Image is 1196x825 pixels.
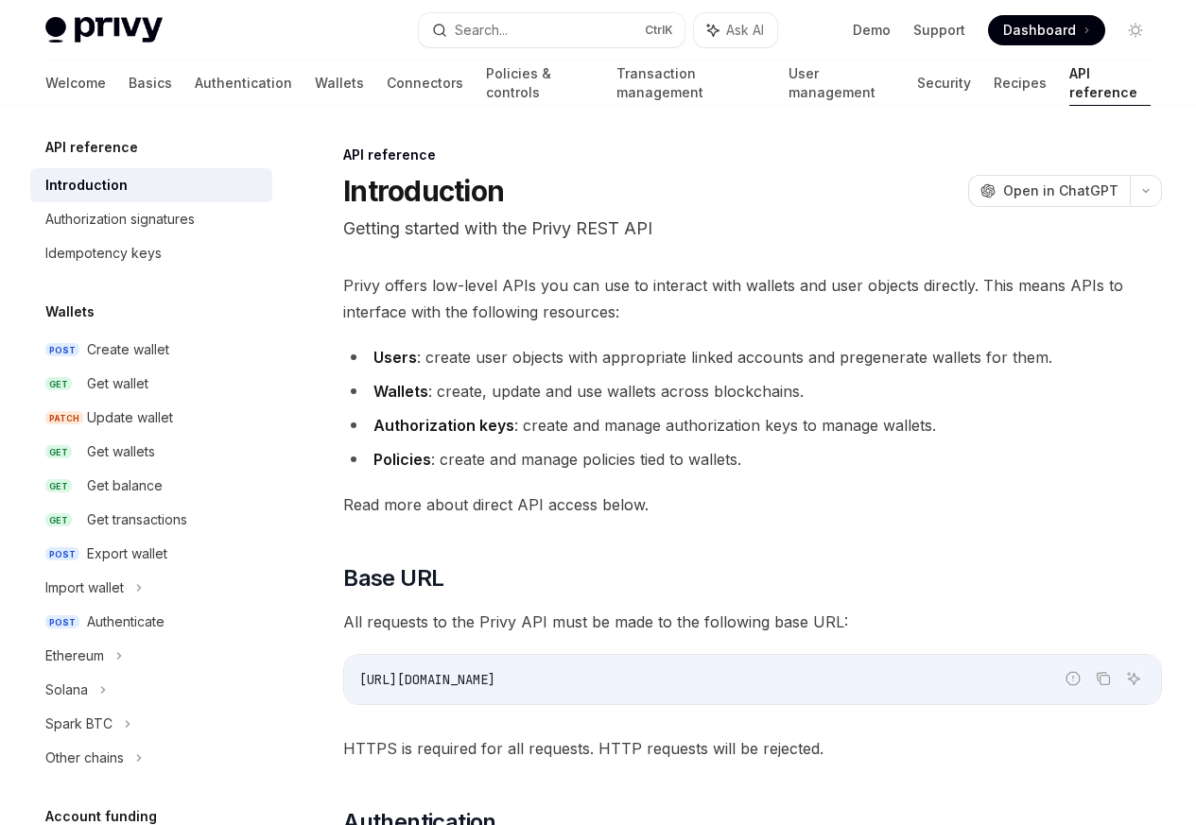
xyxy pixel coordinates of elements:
a: Support [913,21,965,40]
strong: Authorization keys [373,416,514,435]
li: : create, update and use wallets across blockchains. [343,378,1162,404]
div: Get wallet [87,372,148,395]
a: Authentication [195,60,292,106]
span: All requests to the Privy API must be made to the following base URL: [343,609,1162,635]
span: [URL][DOMAIN_NAME] [359,671,495,688]
li: : create and manage authorization keys to manage wallets. [343,412,1162,438]
a: Introduction [30,168,272,202]
span: POST [45,547,79,561]
strong: Wallets [373,382,428,401]
a: Basics [129,60,172,106]
a: Idempotency keys [30,236,272,270]
span: Privy offers low-level APIs you can use to interact with wallets and user objects directly. This ... [343,272,1162,325]
div: Idempotency keys [45,242,162,265]
a: Welcome [45,60,106,106]
a: Dashboard [988,15,1105,45]
div: Authenticate [87,610,165,633]
span: GET [45,479,72,493]
li: : create and manage policies tied to wallets. [343,446,1162,473]
h5: API reference [45,136,138,159]
div: Import wallet [45,576,124,599]
div: Solana [45,679,88,701]
div: Update wallet [87,406,173,429]
button: Ask AI [694,13,777,47]
strong: Policies [373,450,431,469]
a: GETGet wallet [30,367,272,401]
h5: Wallets [45,301,95,323]
a: Transaction management [616,60,766,106]
div: Get transactions [87,508,187,531]
a: API reference [1069,60,1151,106]
p: Getting started with the Privy REST API [343,215,1162,242]
div: Spark BTC [45,713,113,735]
a: POSTAuthenticate [30,605,272,639]
span: POST [45,343,79,357]
div: Get wallets [87,440,155,463]
button: Report incorrect code [1061,666,1085,691]
div: Create wallet [87,338,169,361]
div: Other chains [45,747,124,769]
div: Get balance [87,474,163,497]
span: Dashboard [1003,21,1076,40]
span: Read more about direct API access below. [343,491,1162,518]
button: Open in ChatGPT [968,175,1130,207]
span: POST [45,615,79,629]
a: Connectors [387,60,463,106]
a: GETGet wallets [30,435,272,469]
span: GET [45,377,72,391]
strong: Users [373,348,417,367]
a: Authorization signatures [30,202,272,236]
a: PATCHUpdate wallet [30,401,272,435]
li: : create user objects with appropriate linked accounts and pregenerate wallets for them. [343,344,1162,370]
a: GETGet balance [30,469,272,503]
button: Copy the contents from the code block [1091,666,1116,691]
div: Authorization signatures [45,208,195,231]
span: Open in ChatGPT [1003,181,1118,200]
span: Ctrl K [645,23,673,38]
a: POSTCreate wallet [30,333,272,367]
span: GET [45,513,72,527]
a: GETGet transactions [30,503,272,537]
button: Toggle dark mode [1120,15,1151,45]
span: GET [45,445,72,459]
div: Ethereum [45,645,104,667]
a: User management [789,60,894,106]
span: Base URL [343,563,443,593]
span: HTTPS is required for all requests. HTTP requests will be rejected. [343,735,1162,762]
h1: Introduction [343,174,504,208]
button: Search...CtrlK [419,13,685,47]
button: Ask AI [1121,666,1146,691]
div: API reference [343,146,1162,164]
a: Policies & controls [486,60,594,106]
div: Introduction [45,174,128,197]
a: POSTExport wallet [30,537,272,571]
span: PATCH [45,411,83,425]
div: Export wallet [87,542,167,565]
div: Search... [455,19,508,42]
a: Demo [853,21,891,40]
a: Recipes [994,60,1047,106]
a: Security [917,60,971,106]
span: Ask AI [726,21,764,40]
img: light logo [45,17,163,43]
a: Wallets [315,60,364,106]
